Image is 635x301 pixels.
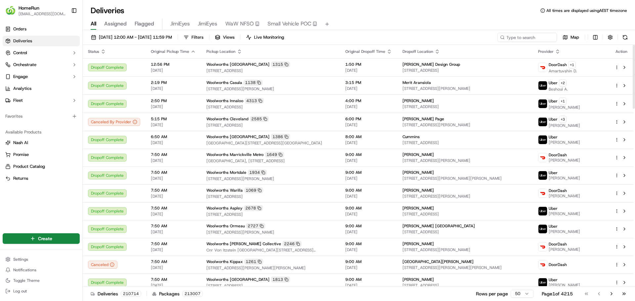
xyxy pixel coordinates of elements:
img: doordash_logo_v2.png [538,153,547,162]
span: 9:00 AM [345,223,392,229]
button: HomeRunHomeRun[EMAIL_ADDRESS][DOMAIN_NAME] [3,3,68,19]
span: [PERSON_NAME] [402,170,434,175]
p: Rows per page [476,290,508,297]
span: Create [38,235,52,242]
span: Analytics [13,86,31,92]
span: [STREET_ADDRESS] [402,140,528,145]
div: 4313 [245,98,264,104]
span: Woolworths Aspley [206,206,242,211]
button: Control [3,48,80,58]
span: Flagged [135,20,154,28]
span: [STREET_ADDRESS][PERSON_NAME] [206,86,335,92]
span: [DATE] [151,104,196,109]
span: 7:50 AM [151,188,196,193]
div: 1261 [244,259,263,265]
span: [PERSON_NAME] [549,282,580,288]
a: Promise [5,152,77,158]
input: Type to search [497,33,557,42]
span: Woolworths [GEOGRAPHIC_DATA] [206,134,270,139]
span: Woolworths Ormeau [206,223,245,229]
img: uber-new-logo.jpeg [538,118,547,126]
img: doordash_logo_v2.png [538,243,547,251]
span: [STREET_ADDRESS][PERSON_NAME] [402,247,528,252]
span: Woolworths Innaloo [206,98,243,103]
span: [PERSON_NAME] [549,211,580,216]
a: Deliveries [3,36,80,46]
div: 1934 [248,169,267,175]
span: Live Monitoring [254,34,284,40]
a: Orders [3,24,80,34]
span: 4:00 PM [345,98,392,103]
span: [STREET_ADDRESS] [206,212,335,217]
span: [DATE] [345,104,392,109]
span: [STREET_ADDRESS][PERSON_NAME] [402,158,528,163]
div: 2246 [282,241,302,247]
span: [DATE] [345,211,392,217]
span: [STREET_ADDRESS] [402,68,528,73]
div: Deliveries [91,290,141,297]
span: Engage [13,74,28,80]
span: 2:19 PM [151,80,196,85]
span: [PERSON_NAME] [549,247,580,252]
span: Uber [549,224,558,229]
span: 7:50 AM [151,223,196,229]
img: uber-new-logo.jpeg [538,99,547,108]
span: Woolworths [GEOGRAPHIC_DATA] [206,277,270,282]
span: Filters [191,34,203,40]
span: Woolworths Cleveland [206,116,248,122]
button: Refresh [620,33,630,42]
span: [DATE] [151,68,196,73]
span: 9:00 AM [345,259,392,264]
span: Toggle Theme [13,278,40,283]
span: Deliveries [13,38,32,44]
span: Woolworths Marrickville Metro [206,152,264,157]
span: [STREET_ADDRESS][PERSON_NAME] [206,176,335,181]
span: 7:50 AM [151,152,196,157]
span: [DATE] [151,158,196,163]
span: Notifications [13,267,36,273]
span: 9:00 AM [345,170,392,175]
button: Fleet [3,95,80,106]
div: 1315 [271,61,290,67]
span: [STREET_ADDRESS][PERSON_NAME] [402,122,528,128]
span: Orders [13,26,26,32]
span: 7:50 AM [151,241,196,246]
img: uber-new-logo.jpeg [538,81,547,90]
button: +1 [568,61,576,68]
span: Nash AI [13,140,28,146]
button: Canceled [88,261,117,269]
span: [DATE] [345,140,392,145]
span: [DATE] [151,86,196,91]
div: 1386 [271,134,290,140]
button: Create [3,233,80,244]
span: All times are displayed using AEST timezone [546,8,627,13]
img: uber-new-logo.jpeg [538,207,547,215]
span: [DATE] [151,176,196,181]
div: Canceled By Provider [88,118,140,126]
button: Map [560,33,582,42]
span: Promise [13,152,29,158]
span: 9:00 AM [345,188,392,193]
span: [PERSON_NAME] [GEOGRAPHIC_DATA] [402,223,475,229]
span: [DATE] [151,122,196,128]
span: [GEOGRAPHIC_DATA], [STREET_ADDRESS] [206,158,335,164]
span: Woolworths Casula [206,80,242,85]
span: [DATE] [345,265,392,270]
div: 1649 [265,152,284,158]
span: Original Pickup Time [151,49,189,54]
span: Cnr Von Itzstein [GEOGRAPHIC_DATA][STREET_ADDRESS][GEOGRAPHIC_DATA] [206,247,335,253]
span: [DATE] [345,229,392,235]
span: [EMAIL_ADDRESS][DOMAIN_NAME] [19,11,66,17]
button: [DATE] 12:00 AM - [DATE] 11:59 PM [88,33,175,42]
span: Status [88,49,99,54]
span: [DATE] [151,194,196,199]
img: HomeRun [5,5,16,16]
span: Uber [549,80,558,86]
span: [PERSON_NAME] [549,193,580,199]
button: Settings [3,255,80,264]
span: DoorDash [549,242,567,247]
button: Returns [3,173,80,184]
span: [DATE] [345,68,392,73]
div: 1138 [243,80,263,86]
